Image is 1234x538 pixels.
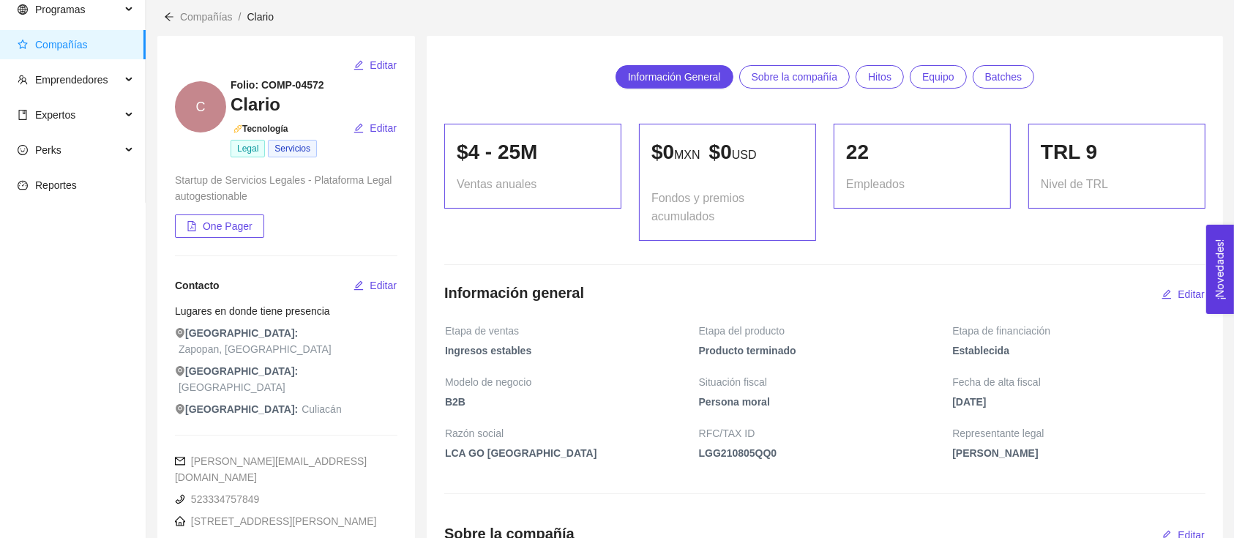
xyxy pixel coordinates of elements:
[175,515,377,527] span: [STREET_ADDRESS][PERSON_NAME]
[18,75,28,85] span: team
[732,149,757,161] span: USD
[196,81,206,132] span: C
[35,74,108,86] span: Emprendedores
[231,140,265,157] span: Legal
[952,445,1205,473] span: [PERSON_NAME]
[457,175,536,193] span: Ventas anuales
[180,11,233,23] span: Compañías
[18,110,28,120] span: book
[175,325,298,341] span: [GEOGRAPHIC_DATA]:
[175,172,397,204] div: Startup de Servicios Legales - Plataforma Legal autogestionable
[203,218,253,234] span: One Pager
[952,425,1051,441] span: Representante legal
[445,445,698,473] span: LCA GO [GEOGRAPHIC_DATA]
[699,445,951,473] span: LGG210805QQ0
[18,145,28,155] span: smile
[231,93,397,116] h3: Clario
[354,123,364,135] span: edit
[952,374,1048,390] span: Fecha de alta fiscal
[1161,283,1205,306] button: editEditar
[18,40,28,50] span: star
[187,221,197,233] span: file-pdf
[752,66,838,88] span: Sobre la compañía
[175,494,185,504] span: phone
[370,120,397,136] span: Editar
[445,323,526,339] span: Etapa de ventas
[35,109,75,121] span: Expertos
[175,280,220,291] span: Contacto
[175,214,264,238] button: file-pdfOne Pager
[1206,225,1234,314] button: Open Feedback Widget
[699,374,774,390] span: Situación fiscal
[1041,136,1193,168] div: TRL 9
[651,189,804,225] span: Fondos y premios acumulados
[175,456,185,466] span: mail
[231,124,288,134] span: Tecnología
[445,425,511,441] span: Razón social
[985,66,1022,88] span: Batches
[856,65,904,89] a: Hitos
[179,379,285,395] span: [GEOGRAPHIC_DATA]
[444,283,584,303] h4: Información general
[846,136,998,168] div: 22
[445,374,539,390] span: Modelo de negocio
[952,343,1205,370] span: Establecida
[175,363,298,379] span: [GEOGRAPHIC_DATA]:
[952,323,1058,339] span: Etapa de financiación
[370,277,397,294] span: Editar
[457,136,609,168] div: $4 - 25M
[247,11,274,23] span: Clario
[628,66,721,88] span: Información General
[175,516,185,526] span: home
[35,39,88,51] span: Compañías
[651,136,804,168] p: $ 0 $ 0
[846,175,905,193] span: Empleados
[868,66,891,88] span: Hitos
[699,343,951,370] span: Producto terminado
[175,305,330,317] span: Lugares en donde tiene presencia
[231,79,324,91] strong: Folio: COMP-04572
[922,66,954,88] span: Equipo
[302,401,341,417] span: Culiacán
[164,12,174,22] span: arrow-left
[739,65,850,89] a: Sobre la compañía
[35,144,61,156] span: Perks
[18,180,28,190] span: dashboard
[175,455,367,483] span: [PERSON_NAME][EMAIL_ADDRESS][DOMAIN_NAME]
[354,280,364,292] span: edit
[353,116,397,140] button: editEditar
[268,140,317,157] span: Servicios
[445,343,698,370] span: Ingresos estables
[699,323,793,339] span: Etapa del producto
[175,328,185,338] span: environment
[952,394,1205,422] span: [DATE]
[445,394,698,422] span: B2B
[18,4,28,15] span: global
[1178,286,1205,302] span: Editar
[910,65,967,89] a: Equipo
[239,11,242,23] span: /
[699,425,763,441] span: RFC/TAX ID
[35,179,77,191] span: Reportes
[370,57,397,73] span: Editar
[175,404,185,414] span: environment
[616,65,733,89] a: Información General
[354,60,364,72] span: edit
[973,65,1035,89] a: Batches
[35,4,85,15] span: Programas
[179,341,332,357] span: Zapopan, [GEOGRAPHIC_DATA]
[1041,175,1108,193] span: Nivel de TRL
[1162,289,1172,301] span: edit
[353,274,397,297] button: editEditar
[175,401,298,417] span: [GEOGRAPHIC_DATA]:
[353,53,397,77] button: editEditar
[699,394,951,422] span: Persona moral
[175,366,185,376] span: environment
[233,124,242,133] span: api
[674,149,700,161] span: MXN
[175,493,259,505] span: 523334757849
